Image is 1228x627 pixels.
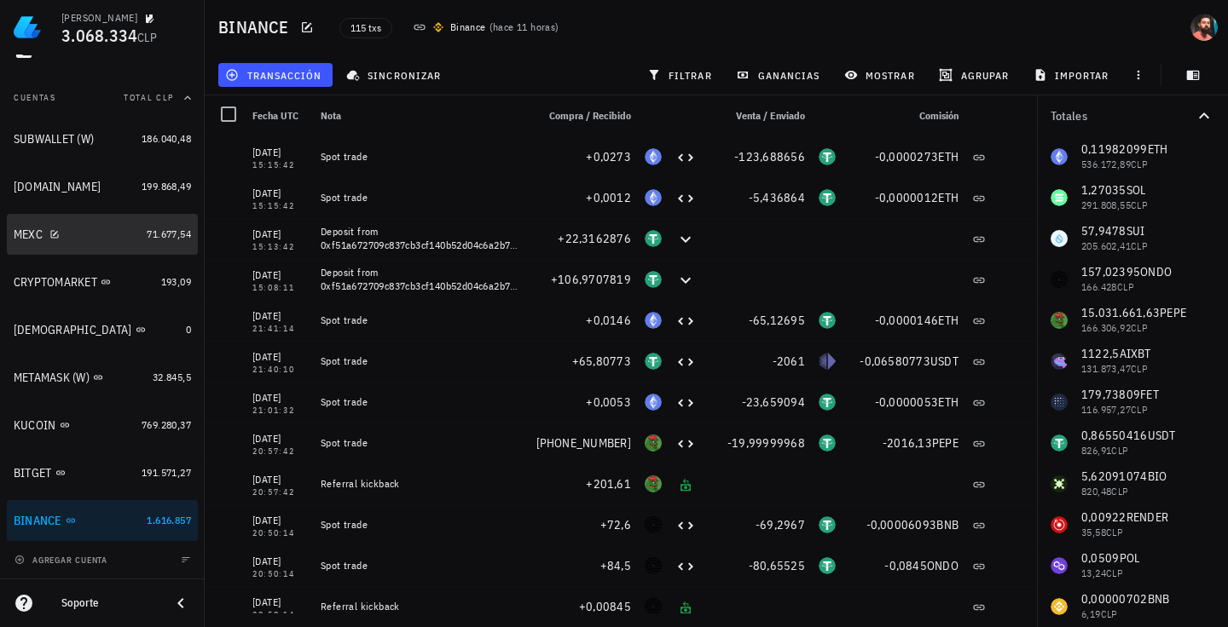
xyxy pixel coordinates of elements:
div: METAMASK (W) [14,371,90,385]
div: ETH-icon [645,189,662,206]
span: 191.571,27 [142,466,191,479]
span: PEPE [932,435,959,451]
a: KUCOIN 769.280,37 [7,405,198,446]
div: 20:57:42 [252,447,307,456]
span: -5,436864 [749,190,805,205]
div: Compra / Recibido [529,95,638,136]
span: ONDO [927,558,959,573]
button: transacción [218,63,333,87]
div: ONDO-icon [645,557,662,574]
div: USDT-icon [819,394,836,411]
span: -123,688656 [734,149,805,164]
div: ONDO-icon [645,516,662,533]
div: ALT-icon [819,353,836,370]
span: ETH [938,149,959,164]
div: USDT-icon [645,230,662,247]
span: agregar cuenta [18,555,107,566]
div: Comisión [843,95,965,136]
div: [DOMAIN_NAME] [14,180,101,194]
span: mostrar [848,68,915,82]
a: BITGET 191.571,27 [7,452,198,493]
div: 20:50:14 [252,611,307,619]
div: 15:13:42 [252,243,307,251]
div: USDT-icon [819,148,836,165]
div: Referral kickback [321,477,522,491]
span: 186.040,48 [142,132,191,145]
span: CLP [137,30,157,45]
div: USDT-icon [819,312,836,329]
span: +65,80773 [572,354,631,369]
div: Spot trade [321,559,522,572]
a: [DOMAIN_NAME] 199.868,49 [7,166,198,207]
div: [DATE] [252,267,307,284]
span: hace 11 horas [493,20,555,33]
div: Spot trade [321,150,522,164]
span: +22,3162876 [558,231,631,246]
span: +201,61 [586,476,631,492]
span: 199.868,49 [142,180,191,193]
span: Comisión [919,109,959,122]
span: BNB [936,517,959,532]
div: [PERSON_NAME] [61,11,137,25]
div: [DATE] [252,144,307,161]
span: ganancias [739,68,820,82]
span: 32.845,5 [153,371,191,383]
div: Spot trade [321,354,522,368]
span: +72,6 [600,517,631,532]
div: USDT-icon [645,353,662,370]
span: -0,0000146 [875,313,939,328]
span: 115 txs [350,19,381,37]
div: Totales [1051,110,1194,122]
span: Total CLP [124,92,174,103]
div: [DATE] [252,226,307,243]
span: sincronizar [350,68,441,82]
div: [DATE] [252,389,307,406]
div: 20:57:42 [252,488,307,497]
button: agrupar [932,63,1019,87]
img: LedgiFi [14,14,41,41]
a: MEXC 71.677,54 [7,214,198,255]
span: 769.280,37 [142,418,191,431]
span: +0,00845 [579,599,631,614]
div: Spot trade [321,518,522,532]
span: -0,00006093 [866,517,937,532]
span: 71.677,54 [147,227,191,240]
span: 0 [186,323,191,336]
div: Referral kickback [321,600,522,613]
div: [DATE] [252,512,307,529]
div: 21:40:10 [252,365,307,374]
button: Totales [1037,95,1228,136]
div: Spot trade [321,313,522,327]
div: MEXC [14,227,43,242]
span: -0,0000012 [875,190,939,205]
div: 20:50:14 [252,570,307,578]
div: 15:08:11 [252,284,307,292]
span: -69,2967 [756,517,805,532]
div: [DATE] [252,185,307,202]
div: [DATE] [252,594,307,611]
div: Binance [450,19,486,36]
span: ETH [938,190,959,205]
button: CuentasTotal CLP [7,78,198,118]
div: Deposit from 0xf51a672709c837cb3cf140b52d04c6a2b799e093 [321,266,522,293]
button: importar [1026,63,1120,87]
div: ONDO-icon [645,598,662,615]
span: Compra / Recibido [549,109,631,122]
img: 270.png [433,22,443,32]
span: filtrar [651,68,712,82]
span: 1.616.857 [147,514,191,526]
span: [PHONE_NUMBER] [536,435,632,451]
span: -0,06580773 [860,354,930,369]
span: -2061 [773,354,805,369]
div: 21:41:14 [252,325,307,333]
a: CRYPTOMARKET 193,09 [7,262,198,302]
div: Spot trade [321,395,522,409]
div: USDT-icon [819,557,836,574]
span: +0,0146 [586,313,631,328]
div: [DATE] [252,553,307,570]
button: sincronizar [339,63,452,87]
span: 193,09 [161,275,191,288]
div: ETH-icon [645,312,662,329]
div: PEPE-icon [645,475,662,492]
div: PEPE-icon [645,434,662,452]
